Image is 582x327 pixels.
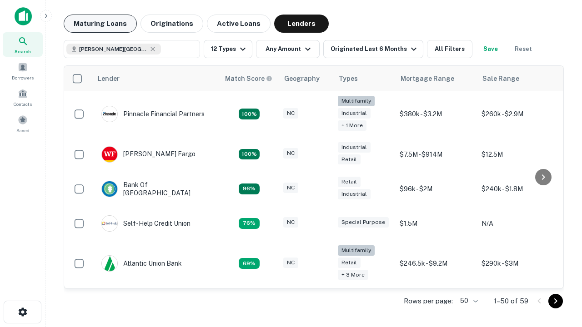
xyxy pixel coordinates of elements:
div: 50 [457,294,479,307]
span: Search [15,48,31,55]
span: Saved [16,127,30,134]
div: Pinnacle Financial Partners [101,106,205,122]
div: NC [283,148,298,159]
p: Rows per page: [404,296,453,307]
p: 1–50 of 59 [494,296,528,307]
div: Sale Range [482,73,519,84]
button: Any Amount [256,40,320,58]
div: Industrial [338,142,371,153]
th: Mortgage Range [395,66,477,91]
div: Special Purpose [338,217,389,228]
div: Bank Of [GEOGRAPHIC_DATA] [101,181,211,197]
td: N/A [477,206,559,241]
div: NC [283,183,298,193]
div: Lender [98,73,120,84]
button: Save your search to get updates of matches that match your search criteria. [476,40,505,58]
img: capitalize-icon.png [15,7,32,25]
button: Active Loans [207,15,271,33]
th: Geography [279,66,333,91]
a: Contacts [3,85,43,109]
td: $12.5M [477,137,559,172]
div: Multifamily [338,96,375,106]
th: Sale Range [477,66,559,91]
div: NC [283,258,298,268]
td: $1.5M [395,206,477,241]
td: $380k - $3.2M [395,91,477,137]
button: 12 Types [204,40,252,58]
th: Types [333,66,395,91]
div: + 3 more [338,270,368,280]
div: NC [283,108,298,119]
h6: Match Score [225,74,271,84]
button: Maturing Loans [64,15,137,33]
a: Saved [3,111,43,136]
button: Reset [509,40,538,58]
div: Atlantic Union Bank [101,255,182,272]
div: + 1 more [338,120,366,131]
div: Retail [338,177,361,187]
span: Borrowers [12,74,34,81]
div: Types [339,73,358,84]
button: Go to next page [548,294,563,308]
td: $240k - $1.8M [477,172,559,206]
td: $246.5k - $9.2M [395,241,477,287]
button: Originated Last 6 Months [323,40,423,58]
img: picture [102,181,117,197]
div: Retail [338,258,361,268]
div: Self-help Credit Union [101,215,191,232]
img: picture [102,256,117,271]
span: [PERSON_NAME][GEOGRAPHIC_DATA], [GEOGRAPHIC_DATA] [79,45,147,53]
img: picture [102,147,117,162]
td: $96k - $2M [395,172,477,206]
td: $290k - $3M [477,241,559,287]
button: Lenders [274,15,329,33]
div: Multifamily [338,245,375,256]
div: Originated Last 6 Months [331,44,419,54]
div: Matching Properties: 14, hasApolloMatch: undefined [239,183,260,194]
img: picture [102,216,117,231]
div: Geography [284,73,320,84]
td: $260k - $2.9M [477,91,559,137]
th: Capitalize uses an advanced AI algorithm to match your search with the best lender. The match sco... [220,66,279,91]
div: Matching Properties: 15, hasApolloMatch: undefined [239,149,260,160]
div: Matching Properties: 26, hasApolloMatch: undefined [239,109,260,119]
div: NC [283,217,298,228]
td: $7.5M - $914M [395,137,477,172]
div: Industrial [338,189,371,199]
a: Borrowers [3,59,43,83]
img: picture [102,106,117,122]
div: Mortgage Range [401,73,454,84]
a: Search [3,32,43,57]
div: Capitalize uses an advanced AI algorithm to match your search with the best lender. The match sco... [225,74,272,84]
div: Retail [338,154,361,165]
div: Matching Properties: 11, hasApolloMatch: undefined [239,218,260,229]
button: All Filters [427,40,472,58]
div: Industrial [338,108,371,119]
div: [PERSON_NAME] Fargo [101,146,196,163]
button: Originations [140,15,203,33]
iframe: Chat Widget [537,254,582,298]
div: Matching Properties: 10, hasApolloMatch: undefined [239,258,260,269]
span: Contacts [14,100,32,108]
th: Lender [92,66,220,91]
